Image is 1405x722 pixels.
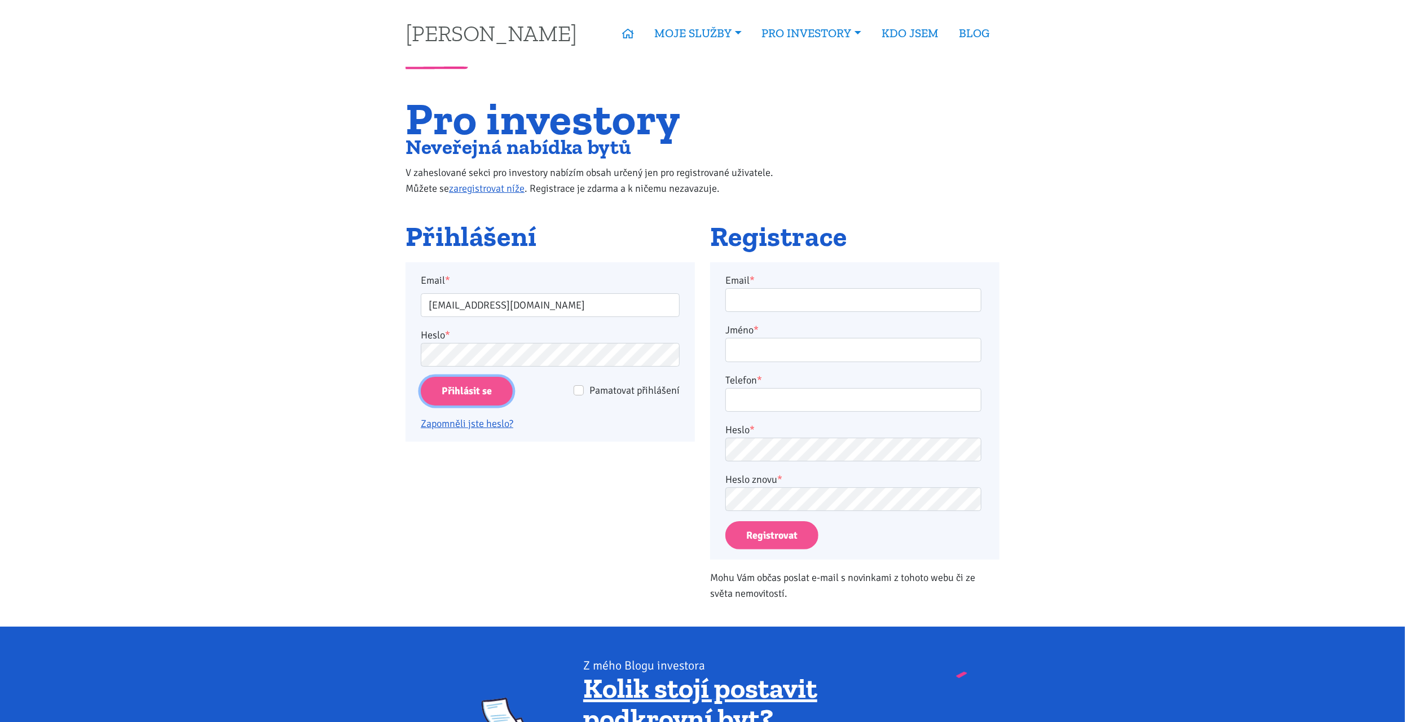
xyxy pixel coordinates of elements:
[421,417,513,430] a: Zapomněli jste heslo?
[725,372,762,388] label: Telefon
[949,20,999,46] a: BLOG
[421,327,450,343] label: Heslo
[413,272,688,288] label: Email
[589,384,680,397] span: Pamatovat přihlášení
[777,473,782,486] abbr: required
[725,521,818,550] button: Registrovat
[406,222,695,252] h2: Přihlášení
[421,377,513,406] input: Přihlásit se
[406,100,796,138] h1: Pro investory
[583,658,923,673] div: Z mého Blogu investora
[644,20,751,46] a: MOJE SLUŽBY
[871,20,949,46] a: KDO JSEM
[754,324,759,336] abbr: required
[725,272,755,288] label: Email
[406,138,796,156] h2: Neveřejná nabídka bytů
[449,182,525,195] a: zaregistrovat níže
[406,22,577,44] a: [PERSON_NAME]
[710,222,999,252] h2: Registrace
[750,424,755,436] abbr: required
[725,422,755,438] label: Heslo
[750,274,755,287] abbr: required
[725,472,782,487] label: Heslo znovu
[406,165,796,196] p: V zaheslované sekci pro investory nabízím obsah určený jen pro registrované uživatele. Můžete se ...
[710,570,999,601] p: Mohu Vám občas poslat e-mail s novinkami z tohoto webu či ze světa nemovitostí.
[757,374,762,386] abbr: required
[725,322,759,338] label: Jméno
[752,20,871,46] a: PRO INVESTORY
